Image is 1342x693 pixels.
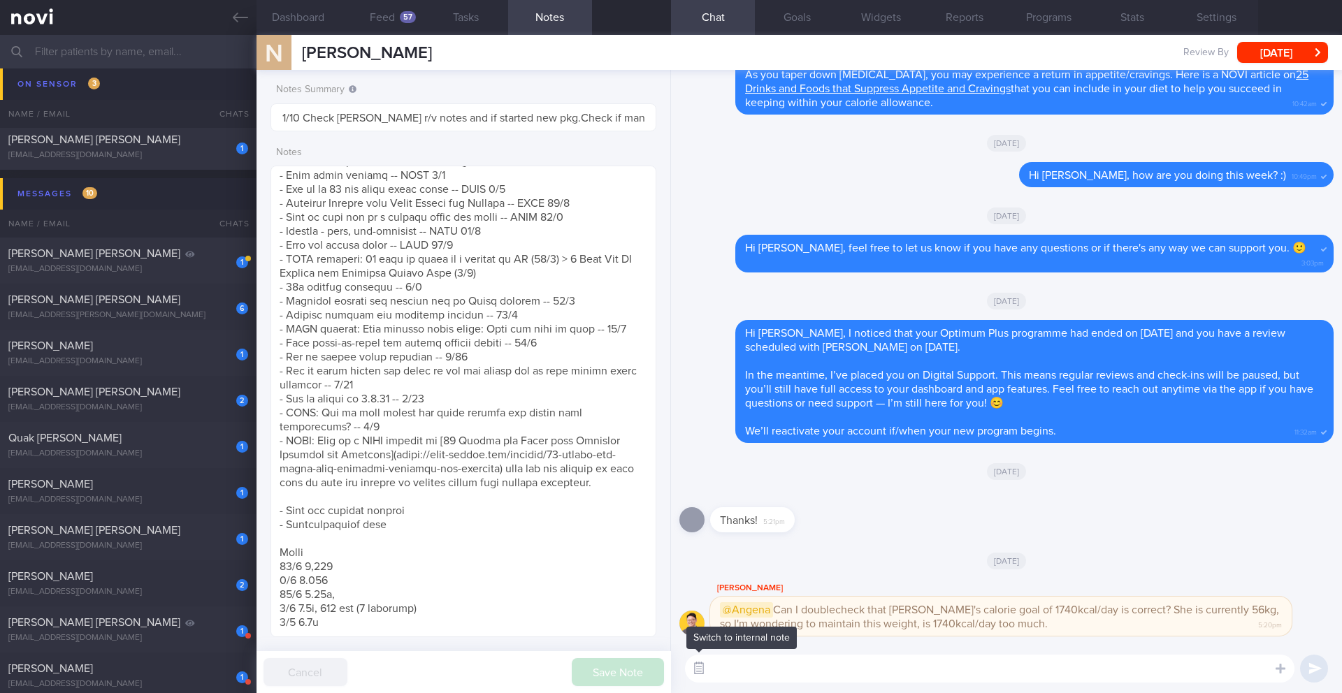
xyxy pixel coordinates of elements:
div: 1 [236,256,248,268]
div: [EMAIL_ADDRESS][DOMAIN_NAME] [8,150,248,161]
div: [EMAIL_ADDRESS][DOMAIN_NAME] [8,495,248,505]
span: [DATE] [987,463,1027,480]
div: [EMAIL_ADDRESS][DOMAIN_NAME] [8,356,248,367]
span: Quak [PERSON_NAME] [8,432,122,444]
span: [PERSON_NAME] [8,340,93,351]
span: Hi [PERSON_NAME], feel free to let us know if you have any questions or if there's any way we can... [745,242,1306,254]
a: 25 Drinks and Foods that Suppress Appetite and Cravings [745,69,1308,94]
span: [DATE] [987,207,1027,224]
span: [PERSON_NAME] [302,45,432,61]
span: [PERSON_NAME] [PERSON_NAME] [8,294,180,305]
span: As you taper down [MEDICAL_DATA], you may experience a return in appetite/cravings. Here is a NOV... [745,69,1308,108]
div: Chats [201,210,257,238]
span: [PERSON_NAME] [PERSON_NAME] [8,617,180,628]
div: [EMAIL_ADDRESS][DOMAIN_NAME] [8,541,248,551]
span: [PERSON_NAME] [8,479,93,490]
label: Notes [276,147,651,159]
span: 10:49pm [1292,168,1317,182]
span: [DATE] [987,135,1027,152]
span: Thanks! [720,515,758,526]
div: 1 [236,625,248,637]
span: [PERSON_NAME] [8,663,93,674]
span: 5:21pm [763,513,785,527]
div: [EMAIL_ADDRESS][DOMAIN_NAME] [8,448,248,459]
div: 1 [236,487,248,499]
span: Hi [PERSON_NAME], I noticed that your Optimum Plus programme had ended on [DATE] and you have a r... [745,328,1285,353]
div: [EMAIL_ADDRESS][DOMAIN_NAME] [8,104,248,115]
div: [EMAIL_ADDRESS][DOMAIN_NAME] [8,402,248,413]
span: 10:42am [1292,96,1317,109]
span: @Angena [720,602,773,618]
span: Can I doublecheck that [PERSON_NAME]'s calorie goal of 1740kcal/day is correct? She is currently ... [720,602,1279,629]
span: 5:20pm [1258,617,1282,630]
span: [DATE] [987,553,1027,569]
div: 2 [236,579,248,591]
div: [EMAIL_ADDRESS][DOMAIN_NAME] [8,587,248,597]
div: [PERSON_NAME] [710,580,1334,597]
span: [PERSON_NAME] [PERSON_NAME] [8,248,180,259]
div: 2 [236,395,248,407]
div: N [247,27,300,80]
span: [PERSON_NAME] [PERSON_NAME] [8,386,180,397]
span: [PERSON_NAME] [8,88,93,99]
span: 10 [82,187,97,199]
span: In the meantime, I’ve placed you on Digital Support. This means regular reviews and check-ins wil... [745,370,1313,409]
div: 6 [236,302,248,314]
span: [PERSON_NAME] [PERSON_NAME] [8,525,180,536]
span: Review By [1183,47,1229,59]
span: [DATE] [987,293,1027,309]
div: 1 [236,143,248,154]
span: Hi [PERSON_NAME], how are you doing this week? :) [1029,170,1286,181]
span: 11:32am [1294,424,1317,437]
span: [PERSON_NAME] [PERSON_NAME] [8,134,180,145]
button: [DATE] [1237,42,1328,63]
span: We’ll reactivate your account if/when your new program begins. [745,425,1056,437]
div: Messages [14,184,101,203]
div: 57 [400,11,416,23]
div: 1 [236,533,248,545]
div: [EMAIL_ADDRESS][DOMAIN_NAME] [8,264,248,275]
label: Notes Summary [276,84,651,96]
span: 3:03pm [1301,255,1324,268]
span: [PERSON_NAME] [8,571,93,582]
div: [EMAIL_ADDRESS][DOMAIN_NAME] [8,679,248,690]
div: 1 [236,671,248,683]
div: [EMAIL_ADDRESS][DOMAIN_NAME] [8,633,248,643]
div: [EMAIL_ADDRESS][PERSON_NAME][DOMAIN_NAME] [8,310,248,321]
div: 1 [236,349,248,360]
div: 1 [236,441,248,453]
